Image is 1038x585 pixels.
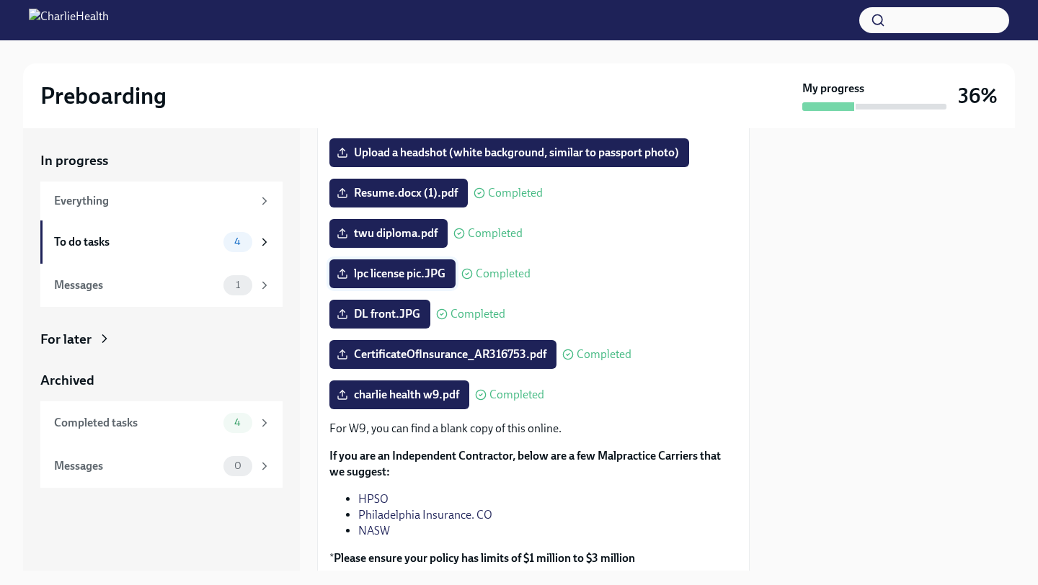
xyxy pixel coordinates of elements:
a: For later [40,330,283,349]
div: Everything [54,193,252,209]
span: DL front.JPG [340,307,420,321]
label: lpc license pic.JPG [329,259,456,288]
a: NASW [358,524,390,537]
h3: 36% [958,83,998,109]
span: Completed [489,389,544,401]
a: In progress [40,151,283,170]
a: Philadelphia Insurance. CO [358,508,492,522]
span: charlie health w9.pdf [340,388,459,402]
label: Resume.docx (1).pdf [329,179,468,207]
strong: If you are an Independent Contractor, below are a few Malpractice Carriers that we suggest: [329,449,721,478]
img: CharlieHealth [29,9,109,32]
a: Messages0 [40,445,283,488]
span: Completed [476,268,531,280]
a: Everything [40,182,283,220]
a: To do tasks4 [40,220,283,264]
div: To do tasks [54,234,218,250]
p: For W9, you can find a blank copy of this online. [329,421,737,437]
span: 4 [226,417,249,428]
span: Completed [451,308,505,320]
span: Resume.docx (1).pdf [340,186,458,200]
span: Completed [488,187,543,199]
a: Messages1 [40,264,283,307]
span: 1 [227,280,249,290]
a: Archived [40,371,283,390]
strong: Please ensure your policy has limits of $1 million to $3 million [334,551,635,565]
label: twu diploma.pdf [329,219,448,248]
label: Upload a headshot (white background, similar to passport photo) [329,138,689,167]
span: Upload a headshot (white background, similar to passport photo) [340,146,679,160]
div: Messages [54,458,218,474]
div: Completed tasks [54,415,218,431]
span: Completed [577,349,631,360]
span: twu diploma.pdf [340,226,438,241]
label: CertificateOfInsurance_AR316753.pdf [329,340,556,369]
span: 4 [226,236,249,247]
label: DL front.JPG [329,300,430,329]
span: 0 [226,460,250,471]
a: Completed tasks4 [40,401,283,445]
strong: My progress [802,81,864,97]
label: charlie health w9.pdf [329,380,469,409]
h2: Preboarding [40,81,167,110]
span: Completed [468,228,523,239]
div: Messages [54,277,218,293]
a: HPSO [358,492,389,506]
span: CertificateOfInsurance_AR316753.pdf [340,347,546,362]
span: lpc license pic.JPG [340,267,445,281]
div: For later [40,330,92,349]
